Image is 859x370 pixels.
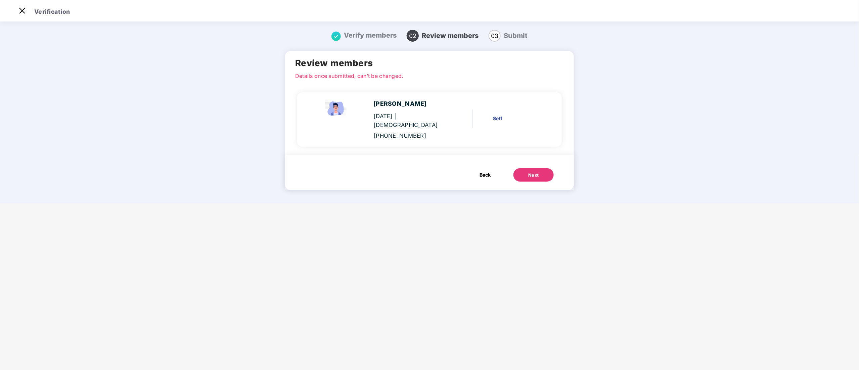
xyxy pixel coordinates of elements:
[373,99,445,108] div: [PERSON_NAME]
[513,168,554,182] button: Next
[489,30,501,42] span: 03
[344,31,397,39] span: Verify members
[373,131,445,140] div: [PHONE_NUMBER]
[323,99,350,118] img: svg+xml;base64,PHN2ZyBpZD0iRW1wbG95ZWVfbWFsZSIgeG1sbnM9Imh0dHA6Ly93d3cudzMub3JnLzIwMDAvc3ZnIiB3aW...
[493,115,541,122] div: Self
[473,168,498,182] button: Back
[480,171,491,179] span: Back
[422,32,479,40] span: Review members
[331,32,341,41] img: svg+xml;base64,PHN2ZyB4bWxucz0iaHR0cDovL3d3dy53My5vcmcvMjAwMC9zdmciIHdpZHRoPSIxNiIgaGVpZ2h0PSIxNi...
[504,32,528,40] span: Submit
[295,56,564,70] h2: Review members
[295,72,564,78] p: Details once submitted, can’t be changed.
[373,112,445,129] div: [DATE]
[528,172,539,179] div: Next
[407,30,419,42] span: 02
